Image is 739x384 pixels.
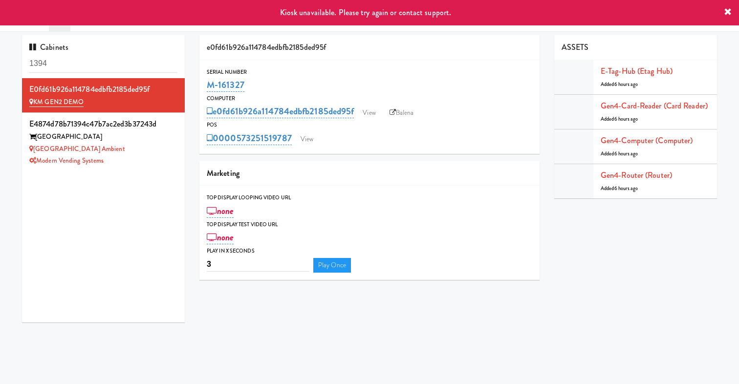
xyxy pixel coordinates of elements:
[358,106,380,120] a: View
[614,150,638,157] span: 6 hours ago
[29,55,177,73] input: Search cabinets
[313,258,351,273] a: Play Once
[207,246,532,256] div: Play in X seconds
[29,42,68,53] span: Cabinets
[207,131,292,145] a: 0000573251519787
[207,168,239,179] span: Marketing
[601,150,638,157] span: Added
[207,231,234,244] a: none
[29,131,177,143] div: [GEOGRAPHIC_DATA]
[601,65,673,77] a: E-tag-hub (Etag Hub)
[29,117,177,131] div: e4874d78b71394c47b7ac2ed3b37243d
[29,156,104,165] a: Modern Vending Systems
[29,82,177,97] div: e0fd61b926a114784edbfb2185ded95f
[614,115,638,123] span: 6 hours ago
[614,185,638,192] span: 6 hours ago
[296,132,318,147] a: View
[207,105,354,118] a: e0fd61b926a114784edbfb2185ded95f
[207,193,532,203] div: Top Display Looping Video Url
[601,135,693,146] a: Gen4-computer (Computer)
[207,204,234,218] a: none
[562,42,589,53] span: ASSETS
[601,100,708,111] a: Gen4-card-reader (Card Reader)
[207,94,532,104] div: Computer
[601,170,672,181] a: Gen4-router (Router)
[22,113,185,171] li: e4874d78b71394c47b7ac2ed3b37243d[GEOGRAPHIC_DATA] [GEOGRAPHIC_DATA] AmbientModern Vending Systems
[29,144,125,153] a: [GEOGRAPHIC_DATA] Ambient
[22,78,185,113] li: e0fd61b926a114784edbfb2185ded95f KM GEN2 DEMO
[601,185,638,192] span: Added
[207,67,532,77] div: Serial Number
[207,220,532,230] div: Top Display Test Video Url
[385,106,419,120] a: Balena
[199,35,540,60] div: e0fd61b926a114784edbfb2185ded95f
[207,78,244,92] a: M-161327
[207,120,532,130] div: POS
[29,97,84,107] a: KM GEN2 DEMO
[280,7,452,18] span: Kiosk unavailable. Please try again or contact support.
[601,115,638,123] span: Added
[601,81,638,88] span: Added
[614,81,638,88] span: 6 hours ago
